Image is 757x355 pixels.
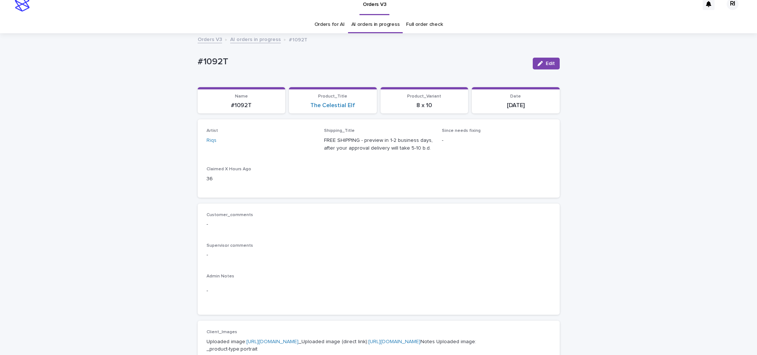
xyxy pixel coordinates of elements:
p: #1092T [202,102,281,109]
p: #1092T [198,57,527,67]
a: Orders V3 [198,35,222,43]
span: Shipping_Title [324,129,355,133]
a: AI orders in progress [351,16,400,33]
button: Edit [533,58,560,69]
a: Riqs [207,137,216,144]
span: Supervisor comments [207,243,253,248]
p: 36 [207,175,316,183]
span: Artist [207,129,218,133]
span: Date [510,94,521,99]
span: Since needs fixing [442,129,481,133]
p: - [207,251,551,259]
span: Product_Title [318,94,347,99]
a: The Celestial Elf [310,102,355,109]
a: [URL][DOMAIN_NAME] [246,339,299,344]
p: 8 x 10 [385,102,464,109]
span: Claimed X Hours Ago [207,167,251,171]
p: - [207,287,551,295]
span: Edit [546,61,555,66]
p: [DATE] [476,102,555,109]
p: - [207,221,551,228]
p: FREE SHIPPING - preview in 1-2 business days, after your approval delivery will take 5-10 b.d. [324,137,433,152]
span: Admin Notes [207,274,234,279]
p: Uploaded image: _Uploaded image (direct link): Notes Uploaded image: _product-type:portrait [207,338,551,354]
span: Product_Variant [407,94,441,99]
p: #1092T [289,35,307,43]
a: Orders for AI [314,16,345,33]
a: Full order check [406,16,443,33]
span: Customer_comments [207,213,253,217]
a: AI orders in progress [230,35,281,43]
a: [URL][DOMAIN_NAME] [368,339,420,344]
p: - [442,137,551,144]
span: Client_Images [207,330,237,334]
span: Name [235,94,248,99]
